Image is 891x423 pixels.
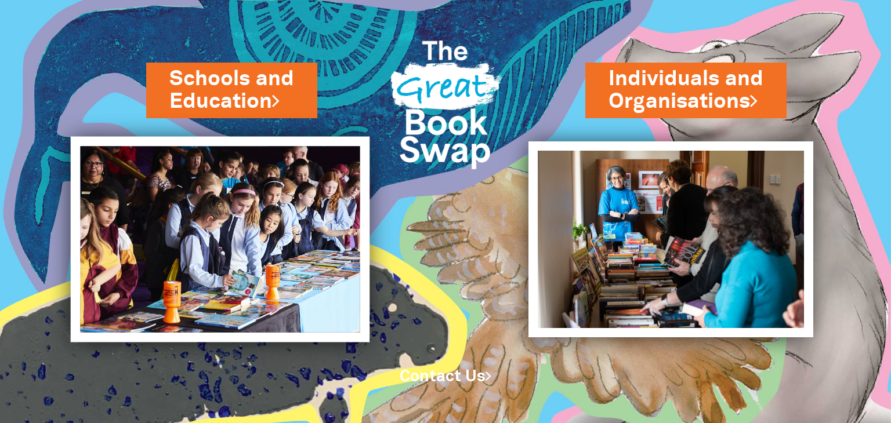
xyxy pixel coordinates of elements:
img: Schools and Education [70,137,370,342]
a: Contact Us [400,370,491,384]
a: Schools andEducation [169,64,294,116]
img: Individuals and Organisations [528,141,813,337]
a: Individuals andOrganisations [609,64,763,116]
img: Great Bookswap logo [380,14,511,188]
